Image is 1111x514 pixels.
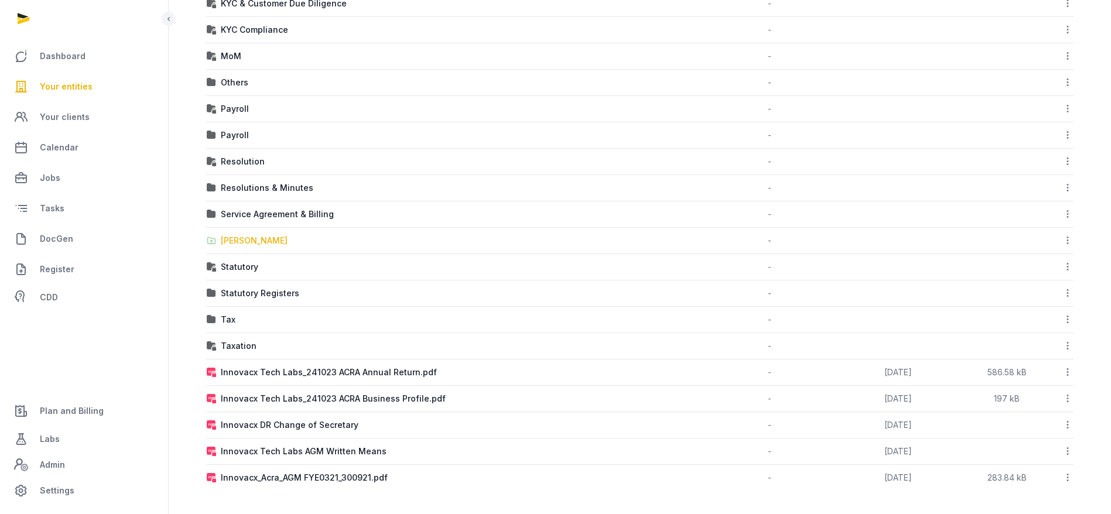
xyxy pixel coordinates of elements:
td: - [706,175,833,201]
span: Plan and Billing [40,404,104,418]
td: - [706,70,833,96]
td: - [706,149,833,175]
span: Your entities [40,80,93,94]
img: folder-upload.svg [207,236,216,245]
td: - [706,17,833,43]
span: [DATE] [884,393,912,403]
td: - [706,43,833,70]
img: folder.svg [207,210,216,219]
td: - [706,307,833,333]
a: Your clients [9,103,159,131]
img: pdf-locked.svg [207,420,216,430]
div: Resolution [221,156,265,167]
td: 586.58 kB [963,359,1051,386]
a: Admin [9,453,159,477]
img: folder-locked-icon.svg [207,341,216,351]
div: [PERSON_NAME] [221,235,288,246]
div: Payroll [221,129,249,141]
a: Tasks [9,194,159,222]
span: Dashboard [40,49,86,63]
img: folder-locked-icon.svg [207,157,216,166]
td: - [706,438,833,465]
div: Innovacx DR Change of Secretary [221,419,358,431]
img: folder.svg [207,289,216,298]
a: Labs [9,425,159,453]
a: Register [9,255,159,283]
a: Plan and Billing [9,397,159,425]
img: folder-locked-icon.svg [207,104,216,114]
span: [DATE] [884,420,912,430]
div: Taxation [221,340,257,352]
td: - [706,386,833,412]
span: CDD [40,290,58,304]
span: Labs [40,432,60,446]
span: Tasks [40,201,64,215]
img: folder.svg [207,315,216,324]
span: Settings [40,484,74,498]
div: Innovacx Tech Labs_241023 ACRA Business Profile.pdf [221,393,446,405]
div: Resolutions & Minutes [221,182,313,194]
img: folder.svg [207,78,216,87]
img: folder-locked-icon.svg [207,52,216,61]
div: Service Agreement & Billing [221,208,334,220]
td: - [706,201,833,228]
td: - [706,465,833,491]
div: MoM [221,50,241,62]
img: folder-locked-icon.svg [207,25,216,35]
a: Dashboard [9,42,159,70]
span: [DATE] [884,472,912,482]
td: 283.84 kB [963,465,1051,491]
img: pdf-locked.svg [207,368,216,377]
img: folder-locked-icon.svg [207,262,216,272]
td: - [706,359,833,386]
span: Calendar [40,141,78,155]
img: pdf-locked.svg [207,447,216,456]
a: Calendar [9,133,159,162]
img: folder.svg [207,183,216,193]
span: DocGen [40,232,73,246]
div: Tax [221,314,235,325]
td: - [706,96,833,122]
span: Admin [40,458,65,472]
div: Innovacx_Acra_AGM FYE0321_300921.pdf [221,472,388,484]
div: Others [221,77,248,88]
span: [DATE] [884,446,912,456]
div: Statutory Registers [221,287,299,299]
div: Innovacx Tech Labs_241023 ACRA Annual Return.pdf [221,366,437,378]
td: - [706,122,833,149]
a: CDD [9,286,159,309]
td: - [706,228,833,254]
a: Settings [9,477,159,505]
td: - [706,254,833,280]
span: Register [40,262,74,276]
div: KYC Compliance [221,24,288,36]
span: Jobs [40,171,60,185]
span: [DATE] [884,367,912,377]
a: DocGen [9,225,159,253]
a: Jobs [9,164,159,192]
div: Statutory [221,261,258,273]
td: - [706,280,833,307]
span: Your clients [40,110,90,124]
td: 197 kB [963,386,1051,412]
a: Your entities [9,73,159,101]
td: - [706,333,833,359]
div: Innovacx Tech Labs AGM Written Means [221,446,387,457]
img: pdf-locked.svg [207,394,216,403]
div: Payroll [221,103,249,115]
td: - [706,412,833,438]
img: folder.svg [207,131,216,140]
img: pdf-locked.svg [207,473,216,482]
